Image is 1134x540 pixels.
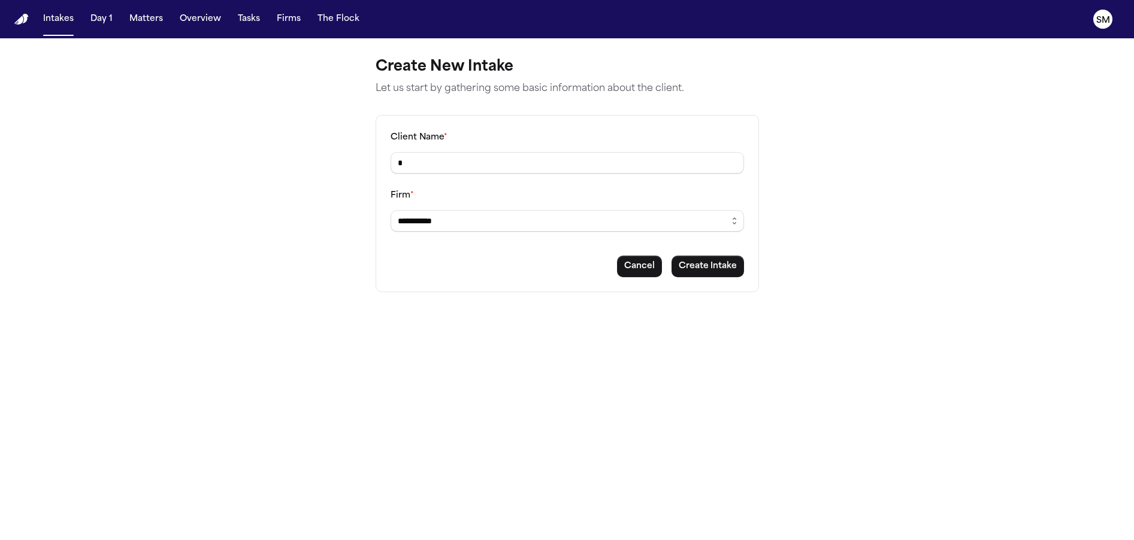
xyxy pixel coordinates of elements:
[14,14,29,25] img: Finch Logo
[313,8,364,30] button: The Flock
[617,256,662,277] button: Cancel intake creation
[391,191,414,200] label: Firm
[14,14,29,25] a: Home
[391,210,744,232] input: Select a firm
[233,8,265,30] button: Tasks
[86,8,117,30] button: Day 1
[391,133,447,142] label: Client Name
[672,256,744,277] button: Create intake
[391,152,744,174] input: Client name
[175,8,226,30] button: Overview
[376,57,759,77] h1: Create New Intake
[376,81,759,96] p: Let us start by gathering some basic information about the client.
[38,8,78,30] button: Intakes
[272,8,306,30] button: Firms
[125,8,168,30] button: Matters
